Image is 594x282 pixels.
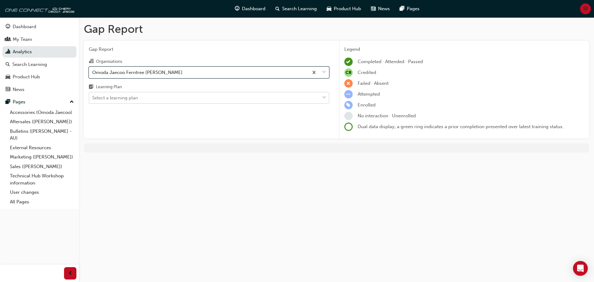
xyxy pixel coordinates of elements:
[96,84,122,90] div: Learning Plan
[230,2,270,15] a: guage-iconDashboard
[6,62,10,67] span: search-icon
[96,59,122,65] div: Organisations
[92,94,138,102] div: Select a learning plan
[358,91,380,97] span: Attempted
[322,94,326,102] span: down-icon
[6,49,10,55] span: chart-icon
[407,5,420,12] span: Pages
[2,71,76,83] a: Product Hub
[6,37,10,42] span: people-icon
[13,23,36,30] div: Dashboard
[7,117,76,127] a: Aftersales ([PERSON_NAME])
[275,5,280,13] span: search-icon
[7,143,76,153] a: External Resources
[89,46,329,53] span: Gap Report
[13,86,24,93] div: News
[3,2,74,15] img: oneconnect
[70,98,74,106] span: up-icon
[6,74,10,80] span: car-icon
[322,2,366,15] a: car-iconProduct Hub
[7,197,76,207] a: All Pages
[358,59,423,64] span: Completed · Attended · Passed
[358,124,564,129] span: Dual data display; a green ring indicates a prior completion presented over latest training status.
[344,101,353,109] span: learningRecordVerb_ENROLL-icon
[371,5,376,13] span: news-icon
[334,5,361,12] span: Product Hub
[2,20,76,96] button: DashboardMy TeamAnalyticsSearch LearningProduct HubNews
[2,84,76,95] a: News
[7,108,76,117] a: Accessories (Omoda Jaecoo)
[7,127,76,143] a: Bulletins ([PERSON_NAME] - AU)
[378,5,390,12] span: News
[84,22,589,36] h1: Gap Report
[7,152,76,162] a: Marketing ([PERSON_NAME])
[6,99,10,105] span: pages-icon
[2,46,76,58] a: Analytics
[6,87,10,93] span: news-icon
[580,3,591,14] button: SF
[7,171,76,188] a: Technical Hub Workshop information
[344,58,353,66] span: learningRecordVerb_COMPLETE-icon
[282,5,317,12] span: Search Learning
[344,68,353,77] span: null-icon
[2,59,76,70] a: Search Learning
[2,21,76,33] a: Dashboard
[344,79,353,88] span: learningRecordVerb_FAIL-icon
[89,59,93,64] span: organisation-icon
[13,98,25,106] div: Pages
[89,85,93,90] span: learningplan-icon
[358,80,389,86] span: Failed · Absent
[344,112,353,120] span: learningRecordVerb_NONE-icon
[2,96,76,108] button: Pages
[68,270,73,277] span: prev-icon
[358,113,416,119] span: No interaction · Unenrolled
[366,2,395,15] a: news-iconNews
[344,46,584,53] div: Legend
[358,102,376,108] span: Enrolled
[7,188,76,197] a: User changes
[92,69,183,76] div: Omoda Jaecoo Ferntree [PERSON_NAME]
[344,90,353,98] span: learningRecordVerb_ATTEMPT-icon
[322,68,326,76] span: down-icon
[395,2,424,15] a: pages-iconPages
[235,5,239,13] span: guage-icon
[270,2,322,15] a: search-iconSearch Learning
[573,261,588,276] div: Open Intercom Messenger
[583,5,588,12] span: SF
[13,73,40,80] div: Product Hub
[242,5,265,12] span: Dashboard
[13,36,32,43] div: My Team
[2,34,76,45] a: My Team
[400,5,404,13] span: pages-icon
[327,5,331,13] span: car-icon
[6,24,10,30] span: guage-icon
[358,70,376,75] span: Credited
[7,162,76,171] a: Sales ([PERSON_NAME])
[12,61,47,68] div: Search Learning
